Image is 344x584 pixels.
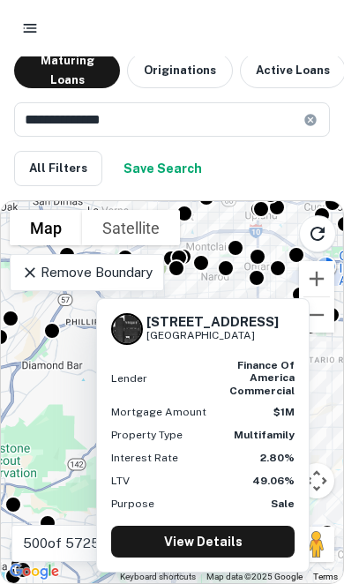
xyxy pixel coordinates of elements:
strong: Multifamily [234,429,295,441]
h6: [STREET_ADDRESS] [146,314,279,330]
p: Mortgage Amount [111,404,206,420]
p: Purpose [111,496,154,512]
a: View Details [111,526,295,558]
p: Interest Rate [111,450,178,466]
p: LTV [111,473,130,489]
strong: 49.06% [252,475,295,487]
p: Lender [111,371,147,386]
iframe: Chat Widget [256,443,344,528]
strong: finance of america commercial [229,359,295,397]
p: Property Type [111,427,183,443]
p: [GEOGRAPHIC_DATA] [146,327,279,344]
strong: $1M [273,406,295,418]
